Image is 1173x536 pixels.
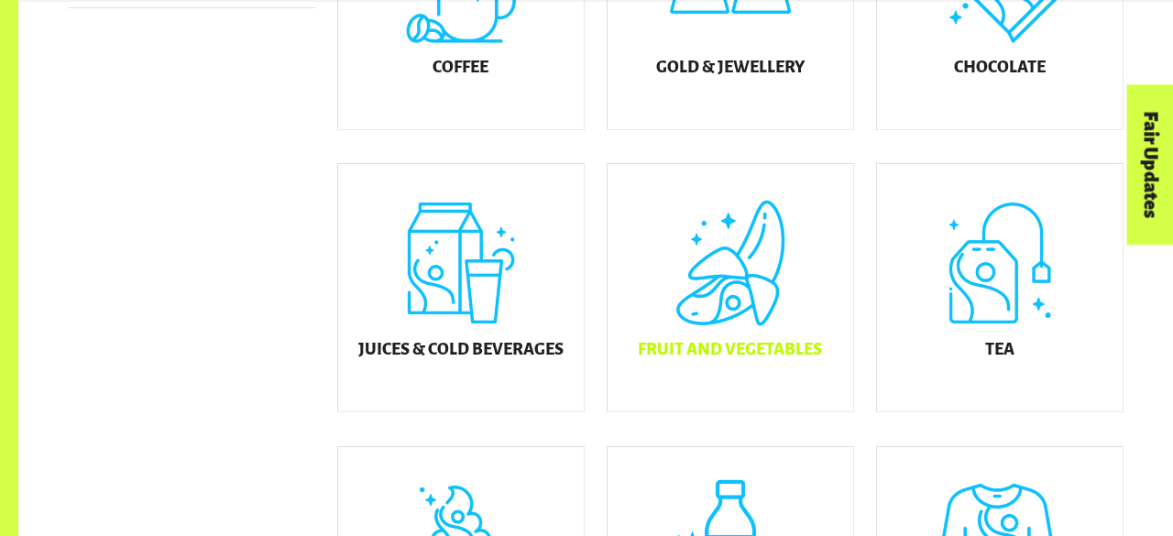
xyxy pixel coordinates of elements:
h5: Chocolate [954,59,1046,77]
a: Fruit and Vegetables [607,163,854,412]
h5: Tea [985,341,1014,359]
h5: Juices & Cold Beverages [358,341,564,359]
a: Tea [876,163,1124,412]
h5: Coffee [433,59,488,77]
a: Juices & Cold Beverages [337,163,585,412]
h5: Gold & Jewellery [656,59,805,77]
h5: Fruit and Vegetables [638,341,822,359]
